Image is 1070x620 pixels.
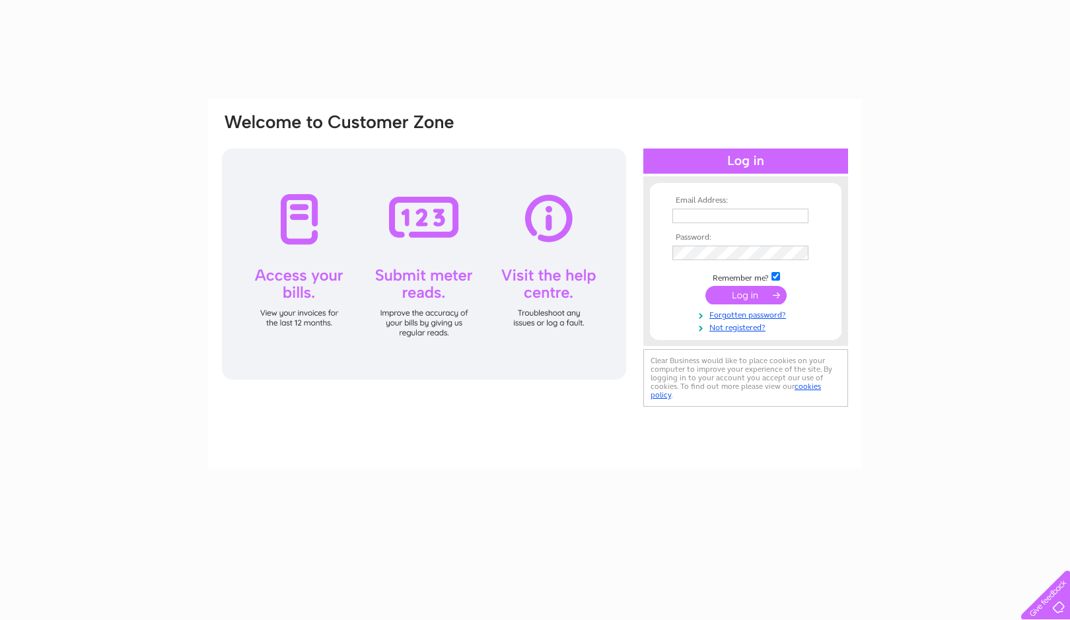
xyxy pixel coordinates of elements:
[705,286,787,304] input: Submit
[672,308,822,320] a: Forgotten password?
[669,270,822,283] td: Remember me?
[651,382,821,399] a: cookies policy
[669,196,822,205] th: Email Address:
[672,320,822,333] a: Not registered?
[643,349,848,407] div: Clear Business would like to place cookies on your computer to improve your experience of the sit...
[669,233,822,242] th: Password:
